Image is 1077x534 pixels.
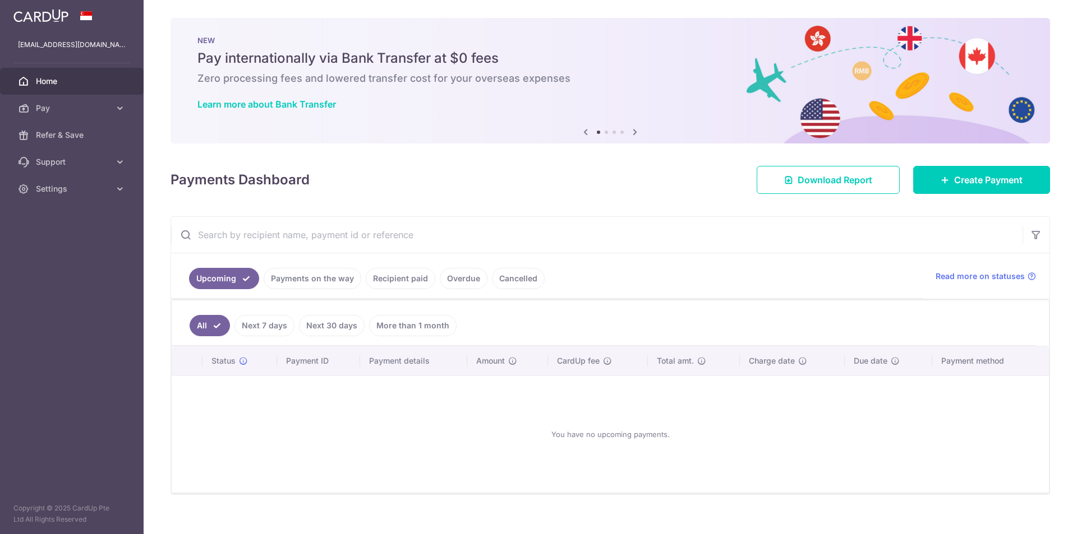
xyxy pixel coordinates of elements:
[913,166,1050,194] a: Create Payment
[171,170,310,190] h4: Payments Dashboard
[657,355,694,366] span: Total amt.
[440,268,487,289] a: Overdue
[234,315,294,336] a: Next 7 days
[189,268,259,289] a: Upcoming
[369,315,457,336] a: More than 1 month
[171,217,1023,253] input: Search by recipient name, payment id or reference
[36,156,110,168] span: Support
[366,268,435,289] a: Recipient paid
[557,355,600,366] span: CardUp fee
[476,355,505,366] span: Amount
[36,183,110,194] span: Settings
[197,99,336,110] a: Learn more about Bank Transfer
[18,39,126,50] p: [EMAIL_ADDRESS][DOMAIN_NAME]
[936,271,1036,282] a: Read more on statuses
[211,355,236,366] span: Status
[190,315,230,336] a: All
[36,76,110,87] span: Home
[197,49,1023,67] h5: Pay internationally via Bank Transfer at $0 fees
[277,346,360,375] th: Payment ID
[36,129,110,141] span: Refer & Save
[197,72,1023,85] h6: Zero processing fees and lowered transfer cost for your overseas expenses
[264,268,361,289] a: Payments on the way
[749,355,795,366] span: Charge date
[798,173,872,187] span: Download Report
[197,36,1023,45] p: NEW
[757,166,900,194] a: Download Report
[13,9,68,22] img: CardUp
[936,271,1025,282] span: Read more on statuses
[932,346,1049,375] th: Payment method
[185,385,1035,484] div: You have no upcoming payments.
[492,268,545,289] a: Cancelled
[360,346,468,375] th: Payment details
[171,18,1050,143] img: Bank transfer banner
[854,355,887,366] span: Due date
[36,103,110,114] span: Pay
[954,173,1023,187] span: Create Payment
[299,315,365,336] a: Next 30 days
